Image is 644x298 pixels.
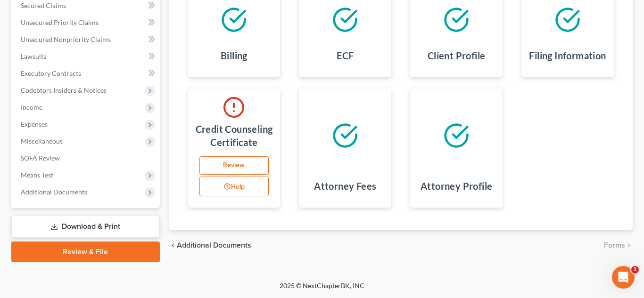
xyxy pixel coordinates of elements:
span: Secured Claims [21,1,66,9]
span: Income [21,103,42,111]
span: Codebtors Insiders & Notices [21,86,107,94]
a: SOFA Review [13,150,160,167]
a: chevron_left Additional Documents [169,242,251,249]
span: Expenses [21,120,48,128]
a: Lawsuits [13,48,160,65]
span: 1 [631,266,639,274]
h4: Client Profile [428,49,486,62]
span: SOFA Review [21,154,60,162]
a: Review [199,156,269,175]
button: Help [199,177,269,196]
a: Executory Contracts [13,65,160,82]
i: chevron_right [625,242,633,249]
a: Unsecured Nonpriority Claims [13,31,160,48]
span: Additional Documents [21,188,87,196]
span: Unsecured Priority Claims [21,18,99,26]
a: Download & Print [11,216,160,238]
a: Unsecured Priority Claims [13,14,160,31]
span: Forms [604,242,625,249]
span: Miscellaneous [21,137,63,145]
span: Means Test [21,171,53,179]
div: 2025 © NextChapterBK, INC [53,281,591,298]
span: Unsecured Nonpriority Claims [21,35,111,43]
h4: Credit Counseling Certificate [196,122,273,149]
span: Additional Documents [177,242,251,249]
h4: Filing Information [529,49,606,62]
h4: Billing [221,49,248,62]
h4: Attorney Fees [314,179,376,193]
div: Help [199,177,273,198]
button: Forms chevron_right [604,242,633,249]
a: Review & File [11,242,160,262]
i: chevron_left [169,242,177,249]
iframe: Intercom live chat [612,266,635,289]
span: Lawsuits [21,52,46,60]
span: Executory Contracts [21,69,81,77]
h4: ECF [337,49,354,62]
h4: Attorney Profile [421,179,492,193]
